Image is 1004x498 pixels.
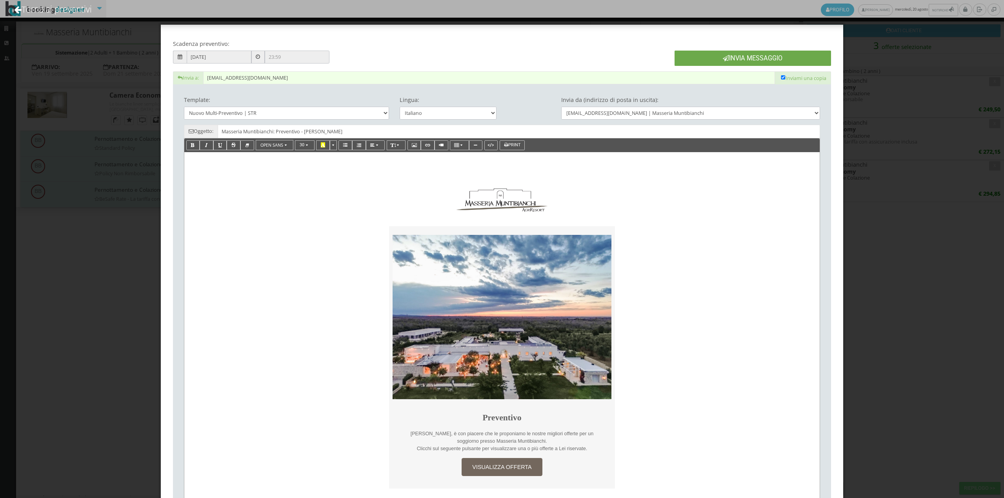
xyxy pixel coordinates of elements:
[400,445,604,453] p: Clicchi sul seguente pulsante per visualizzare una o più offerte a Lei riservate.
[184,125,218,138] span: Oggetto:
[400,430,604,445] p: [PERSON_NAME], è con piacere che le proponiamo le nostre migliori offerte per un soggiorno presso...
[500,140,525,150] button: Print
[446,170,558,226] img: cd97c5b2c8f811ef9d3506b3cf784b5b.jpg
[256,140,293,150] button: Open Sans
[675,51,831,66] button: Invia Messaggio
[173,40,329,47] h4: Scadenza preventivo:
[400,96,497,103] h4: Lingua:
[300,142,304,147] span: 30
[393,235,611,399] img: e113ddc8c8f811ef969d06d5a9c234c7.jpg
[184,96,389,103] h4: Template:
[786,75,826,81] span: Inviami una copia
[462,458,542,476] a: VISUALIZZA OFFERTA
[561,96,820,103] h4: Invia da (indirizzo di posta in uscita):
[482,413,521,422] span: Preventivo
[295,140,315,150] button: 30
[187,51,251,64] input: Tra 2 GIORNI
[260,142,283,148] span: Open Sans
[173,71,203,84] span: Invia a:
[472,464,531,470] span: VISUALIZZA OFFERTA
[265,51,329,64] input: 23:59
